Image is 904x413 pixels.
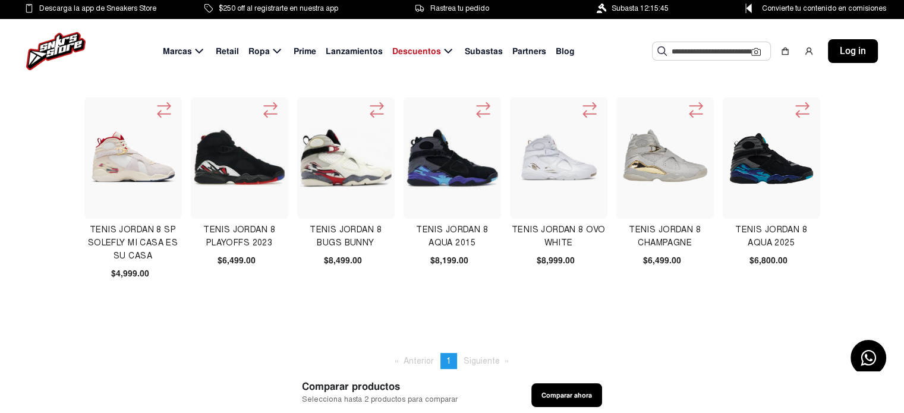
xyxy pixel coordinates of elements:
[87,112,179,204] img: TENIS JORDAN 8 SP SOLEFLY MI CASA ES SU CASA
[111,267,149,280] span: $4,999.00
[191,223,288,250] h4: TENIS JORDAN 8 PLAYOFFS 2023
[392,45,441,58] span: Descuentos
[84,223,181,263] h4: TENIS JORDAN 8 SP SOLEFLY MI CASA ES SU CASA
[465,45,503,58] span: Subastas
[163,45,192,58] span: Marcas
[741,4,756,13] img: Control Point Icon
[643,254,681,267] span: $6,499.00
[612,2,669,15] span: Subasta 12:15:45
[404,223,500,250] h4: TENIS JORDAN 8 AQUA 2015
[430,2,489,15] span: Rastrea tu pedido
[723,223,820,250] h4: TENIS JORDAN 8 AQUA 2025
[39,2,156,15] span: Descarga la app de Sneakers Store
[726,112,817,204] img: TENIS JORDAN 8 AQUA 2025
[464,356,500,366] span: Siguiente
[302,379,458,394] span: Comparar productos
[780,46,790,56] img: shopping
[300,112,392,204] img: TENIS JORDAN 8 BUGS BUNNY
[326,45,383,58] span: Lanzamientos
[407,112,498,204] img: TENIS JORDAN 8 AQUA 2015
[430,254,468,267] span: $8,199.00
[761,2,886,15] span: Convierte tu contenido en comisiones
[616,223,713,250] h4: TENIS JORDAN 8 CHAMPAGNE
[294,45,316,58] span: Prime
[657,46,667,56] img: Buscar
[194,112,285,204] img: TENIS JORDAN 8 PLAYOFFS 2023
[513,112,604,204] img: TENIS JORDAN 8 OVO WHITE
[324,254,362,267] span: $8,499.00
[302,394,458,405] span: Selecciona hasta 2 productos para comparar
[404,356,434,366] span: Anterior
[751,47,761,56] img: Cámara
[537,254,575,267] span: $8,999.00
[619,112,711,204] img: TENIS JORDAN 8 CHAMPAGNE
[389,353,515,369] ul: Pagination
[749,254,788,267] span: $6,800.00
[218,254,256,267] span: $6,499.00
[531,383,602,407] button: Comparar ahora
[446,356,451,366] span: 1
[840,44,866,58] span: Log in
[26,32,86,70] img: logo
[512,45,546,58] span: Partners
[804,46,814,56] img: user
[510,223,607,250] h4: TENIS JORDAN 8 OVO WHITE
[219,2,338,15] span: $250 off al registrarte en nuestra app
[297,223,394,250] h4: TENIS JORDAN 8 BUGS BUNNY
[216,45,239,58] span: Retail
[556,45,575,58] span: Blog
[248,45,270,58] span: Ropa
